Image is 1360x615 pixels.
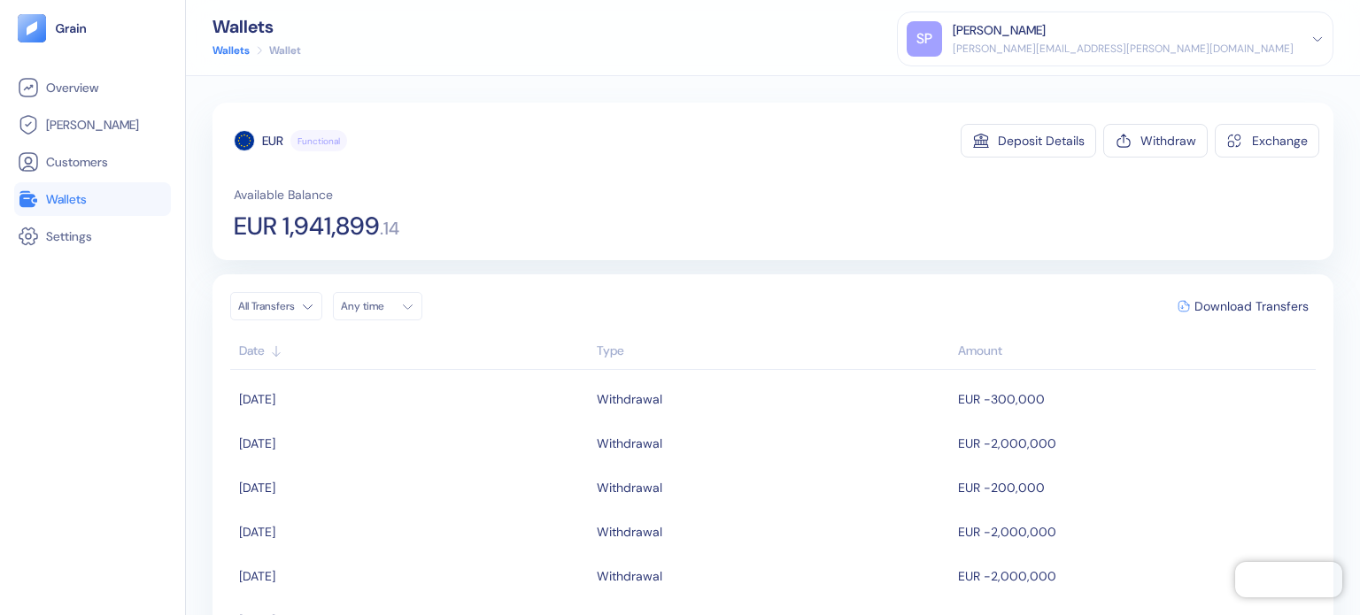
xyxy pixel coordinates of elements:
div: Withdraw [1140,135,1196,147]
span: Wallets [46,190,87,208]
button: Deposit Details [961,124,1096,158]
div: Sort descending [958,342,1307,360]
td: [DATE] [230,421,592,465]
div: Withdrawal [597,384,662,414]
a: Wallets [18,188,167,210]
img: logo-tablet-V2.svg [18,14,46,42]
img: logo [55,22,88,35]
span: Customers [46,153,108,171]
button: Exchange [1215,124,1319,158]
div: Withdrawal [597,428,662,458]
div: [PERSON_NAME] [953,21,1046,40]
div: Sort ascending [597,342,950,360]
div: Sort ascending [239,342,588,360]
td: EUR -200,000 [954,465,1316,510]
a: [PERSON_NAME] [18,114,167,135]
button: Download Transfers [1171,293,1316,319]
td: EUR -2,000,000 [954,510,1316,554]
button: Withdraw [1103,124,1208,158]
a: Overview [18,77,167,98]
span: Settings [46,227,92,245]
td: EUR -2,000,000 [954,421,1316,465]
div: Deposit Details [998,135,1085,147]
div: Withdrawal [597,473,662,503]
iframe: Chatra live chat [1235,562,1342,597]
td: [DATE] [230,510,592,554]
span: Functional [297,135,340,148]
div: Withdrawal [597,517,662,547]
div: Any time [341,299,394,313]
div: Exchange [1252,135,1308,147]
div: SP [907,21,942,57]
div: Wallets [212,18,301,35]
span: Overview [46,79,98,96]
td: EUR -2,000,000 [954,554,1316,598]
span: [PERSON_NAME] [46,116,139,134]
div: Withdrawal [597,561,662,591]
div: EUR [262,132,283,150]
a: Wallets [212,42,250,58]
span: Available Balance [234,186,333,204]
td: [DATE] [230,377,592,421]
span: EUR 1,941,899 [234,214,380,239]
td: [DATE] [230,465,592,510]
div: [PERSON_NAME][EMAIL_ADDRESS][PERSON_NAME][DOMAIN_NAME] [953,41,1294,57]
button: Any time [333,292,422,320]
a: Customers [18,151,167,173]
td: EUR -300,000 [954,377,1316,421]
td: [DATE] [230,554,592,598]
span: Download Transfers [1194,300,1309,312]
a: Settings [18,226,167,247]
span: . 14 [380,219,399,237]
